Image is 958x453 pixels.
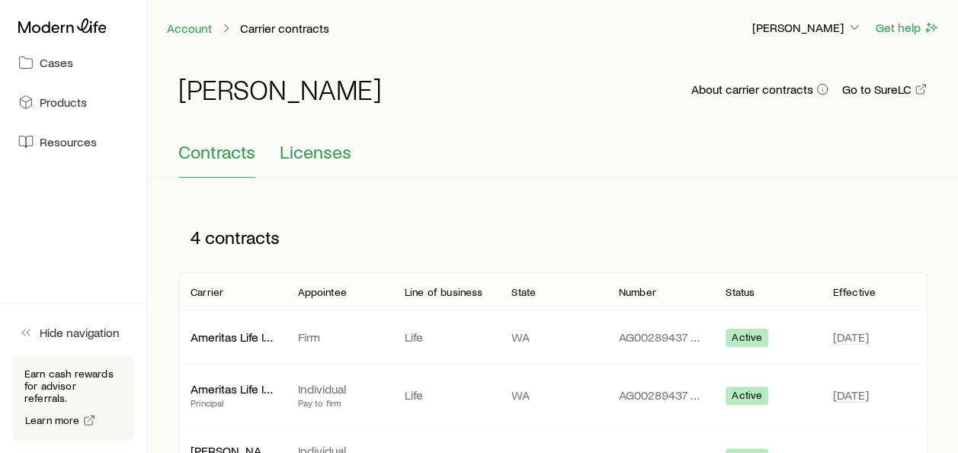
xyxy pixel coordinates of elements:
p: Ameritas Life Insurance Corp. (Ameritas) [191,381,273,397]
p: Effective [833,286,876,298]
p: [PERSON_NAME] [752,20,862,35]
p: Firm [297,329,380,345]
p: Life [405,387,487,403]
p: State [511,286,536,298]
span: Products [40,95,87,110]
p: Carrier contracts [240,21,329,36]
p: Principal [191,397,273,409]
span: [DATE] [833,329,869,345]
a: Products [12,85,134,119]
span: 4 [191,226,200,248]
span: Licenses [280,141,351,162]
p: Line of business [405,286,483,298]
p: Status [726,286,755,298]
a: Resources [12,125,134,159]
span: Hide navigation [40,325,120,340]
p: WA [511,329,594,345]
button: Hide navigation [12,316,134,349]
span: Cases [40,55,73,70]
p: AG00289437 - 01 [619,329,701,345]
span: Learn more [25,415,80,426]
p: Life [405,329,487,345]
button: About carrier contracts [690,82,829,97]
p: Number [619,286,656,298]
p: Carrier [191,286,223,298]
button: Get help [875,19,940,37]
div: Earn cash rewards for advisor referrals.Learn more [12,355,134,441]
p: Earn cash rewards for advisor referrals. [24,368,122,404]
a: Account [166,21,213,36]
button: [PERSON_NAME] [751,19,863,37]
a: Go to SureLC [841,82,928,97]
span: Active [732,389,762,405]
span: Contracts [178,141,255,162]
p: Ameritas Life Insurance Corp. (Ameritas) [191,329,273,345]
p: Pay to firm [297,397,380,409]
div: Contracting sub-page tabs [178,141,928,178]
p: WA [511,387,594,403]
p: Individual [297,381,380,397]
p: Appointee [297,286,346,298]
h1: [PERSON_NAME] [178,74,382,104]
span: Resources [40,134,97,149]
span: Active [732,331,762,347]
p: AG00289437 - 01 [619,387,701,403]
span: contracts [205,226,280,248]
a: Cases [12,46,134,79]
span: [DATE] [833,387,869,403]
